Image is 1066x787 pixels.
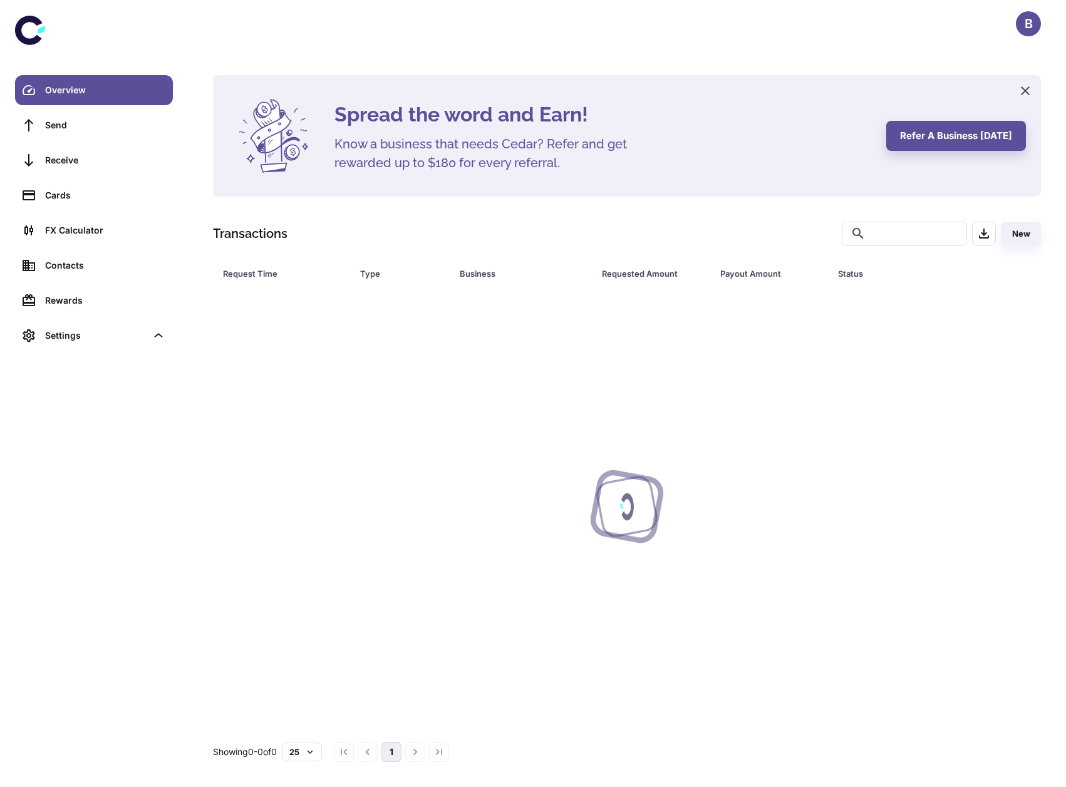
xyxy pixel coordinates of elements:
[282,743,322,761] button: 25
[602,265,689,282] div: Requested Amount
[720,265,807,282] div: Payout Amount
[15,75,173,105] a: Overview
[602,265,705,282] span: Requested Amount
[15,285,173,316] a: Rewards
[15,321,173,351] div: Settings
[45,153,165,167] div: Receive
[886,121,1026,151] button: Refer a business [DATE]
[15,215,173,245] a: FX Calculator
[213,745,277,759] p: Showing 0-0 of 0
[360,265,428,282] div: Type
[213,224,287,243] h1: Transactions
[381,742,401,762] button: page 1
[332,742,451,762] nav: pagination navigation
[1016,11,1041,36] button: B
[15,145,173,175] a: Receive
[223,265,329,282] div: Request Time
[45,259,165,272] div: Contacts
[15,110,173,140] a: Send
[45,294,165,307] div: Rewards
[838,265,973,282] div: Status
[45,83,165,97] div: Overview
[45,224,165,237] div: FX Calculator
[1001,222,1041,246] button: New
[45,188,165,202] div: Cards
[334,100,871,130] h4: Spread the word and Earn!
[45,118,165,132] div: Send
[360,265,445,282] span: Type
[838,265,989,282] span: Status
[15,180,173,210] a: Cards
[720,265,824,282] span: Payout Amount
[45,329,147,342] div: Settings
[15,250,173,280] a: Contacts
[223,265,345,282] span: Request Time
[334,135,648,172] h5: Know a business that needs Cedar? Refer and get rewarded up to $180 for every referral.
